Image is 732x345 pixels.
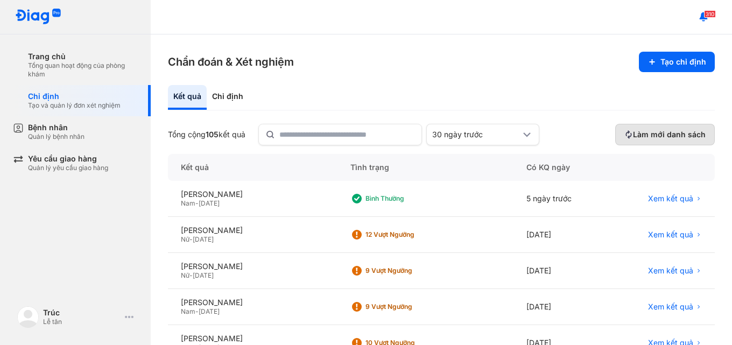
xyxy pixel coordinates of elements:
[704,10,716,18] span: 310
[513,253,608,289] div: [DATE]
[28,132,85,141] div: Quản lý bệnh nhân
[648,194,693,203] span: Xem kết quả
[28,52,138,61] div: Trang chủ
[181,226,325,235] div: [PERSON_NAME]
[168,130,245,139] div: Tổng cộng kết quả
[181,298,325,307] div: [PERSON_NAME]
[181,235,189,243] span: Nữ
[28,61,138,79] div: Tổng quan hoạt động của phòng khám
[648,266,693,276] span: Xem kết quả
[189,235,193,243] span: -
[206,130,219,139] span: 105
[639,52,715,72] button: Tạo chỉ định
[28,164,108,172] div: Quản lý yêu cầu giao hàng
[195,199,199,207] span: -
[513,181,608,217] div: 5 ngày trước
[199,199,220,207] span: [DATE]
[43,308,121,318] div: Trúc
[181,271,189,279] span: Nữ
[181,334,325,343] div: [PERSON_NAME]
[365,266,452,275] div: 9 Vượt ngưỡng
[513,154,608,181] div: Có KQ ngày
[15,9,61,25] img: logo
[17,306,39,328] img: logo
[168,85,207,110] div: Kết quả
[181,189,325,199] div: [PERSON_NAME]
[365,302,452,311] div: 9 Vượt ngưỡng
[193,271,214,279] span: [DATE]
[168,54,294,69] h3: Chẩn đoán & Xét nghiệm
[28,123,85,132] div: Bệnh nhân
[43,318,121,326] div: Lễ tân
[648,230,693,240] span: Xem kết quả
[28,101,121,110] div: Tạo và quản lý đơn xét nghiệm
[199,307,220,315] span: [DATE]
[181,199,195,207] span: Nam
[513,289,608,325] div: [DATE]
[28,91,121,101] div: Chỉ định
[365,230,452,239] div: 12 Vượt ngưỡng
[513,217,608,253] div: [DATE]
[648,302,693,312] span: Xem kết quả
[28,154,108,164] div: Yêu cầu giao hàng
[181,262,325,271] div: [PERSON_NAME]
[189,271,193,279] span: -
[168,154,337,181] div: Kết quả
[337,154,513,181] div: Tình trạng
[615,124,715,145] button: Làm mới danh sách
[193,235,214,243] span: [DATE]
[207,85,249,110] div: Chỉ định
[432,130,520,139] div: 30 ngày trước
[365,194,452,203] div: Bình thường
[633,130,706,139] span: Làm mới danh sách
[195,307,199,315] span: -
[181,307,195,315] span: Nam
